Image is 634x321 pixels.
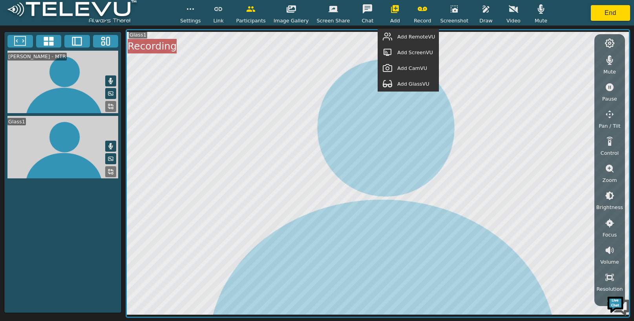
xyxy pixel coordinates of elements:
span: Zoom [602,176,617,184]
span: Mute [535,17,547,24]
span: Link [213,17,223,24]
button: Mute [105,141,116,152]
div: Glass1 [129,31,147,39]
span: Mute [603,68,616,75]
span: Add CamVU [397,64,427,72]
button: 4x4 [36,35,62,48]
span: Add GlassVU [397,80,429,88]
div: Recording [128,39,177,54]
span: Chat [362,17,373,24]
span: Add ScreenVU [397,49,433,56]
button: Two Window Medium [64,35,90,48]
span: Resolution [596,285,623,293]
div: Glass1 [7,118,26,125]
span: Add RemoteVU [397,33,435,40]
button: Three Window Medium [93,35,119,48]
span: Screenshot [440,17,468,24]
button: Picture in Picture [105,153,116,164]
button: Mute [105,75,116,86]
span: Draw [479,17,492,24]
span: Screen Share [316,17,350,24]
span: Record [414,17,431,24]
img: d_736959983_company_1615157101543_736959983 [13,37,33,56]
button: Fullscreen [7,35,33,48]
span: Brightness [596,204,623,211]
span: We're online! [46,99,108,178]
span: Video [506,17,521,24]
div: [PERSON_NAME] - MTR [7,53,67,60]
span: Pause [602,95,617,103]
span: Participants [236,17,265,24]
span: Focus [603,231,617,238]
span: Control [601,149,619,157]
button: Replace Feed [105,101,116,112]
div: Chat with us now [41,41,132,51]
span: Pan / Tilt [599,122,620,130]
span: Add [390,17,400,24]
span: Volume [600,258,619,266]
img: Chat Widget [607,293,630,317]
span: Image Gallery [274,17,309,24]
textarea: Type your message and hit 'Enter' [4,215,150,242]
span: Settings [180,17,201,24]
button: Picture in Picture [105,88,116,99]
div: Minimize live chat window [129,4,148,23]
button: Replace Feed [105,166,116,177]
button: End [591,5,630,21]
